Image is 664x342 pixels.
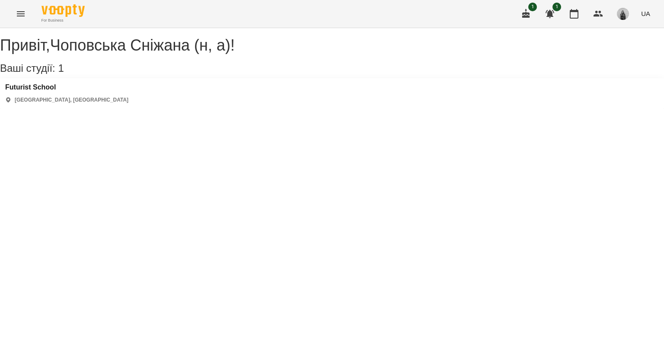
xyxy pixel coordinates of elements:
span: 1 [58,62,64,74]
span: For Business [41,18,85,23]
img: Voopty Logo [41,4,85,17]
button: UA [638,6,654,22]
a: Futurist School [5,83,128,91]
img: 465148d13846e22f7566a09ee851606a.jpeg [617,8,629,20]
span: 1 [552,3,561,11]
button: Menu [10,3,31,24]
p: [GEOGRAPHIC_DATA], [GEOGRAPHIC_DATA] [15,96,128,104]
span: 1 [528,3,537,11]
span: UA [641,9,650,18]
